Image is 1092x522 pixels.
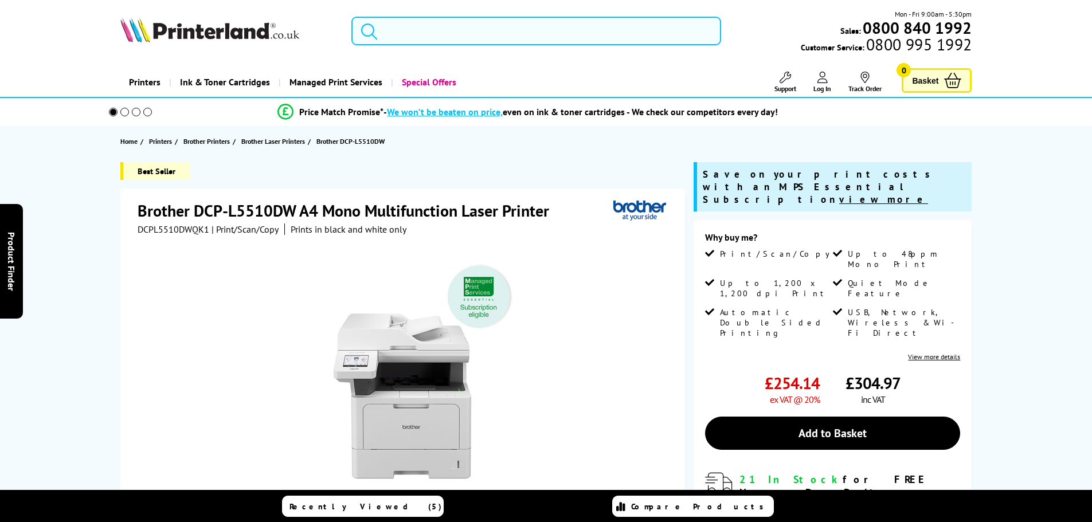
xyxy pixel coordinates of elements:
[848,278,958,299] span: Quiet Mode Feature
[6,231,17,291] span: Product Finder
[770,394,820,405] span: ex VAT @ 20%
[149,135,175,147] a: Printers
[183,135,230,147] span: Brother Printers
[391,68,465,97] a: Special Offers
[705,231,960,249] div: Why buy me?
[703,168,936,206] span: Save on your print costs with an MPS Essential Subscription
[848,72,882,93] a: Track Order
[840,25,861,36] span: Sales:
[212,223,279,235] span: | Print/Scan/Copy
[93,102,963,122] li: modal_Promise
[801,39,972,53] span: Customer Service:
[387,106,503,117] span: We won’t be beaten on price,
[316,137,385,146] span: Brother DCP-L5510DW
[299,106,383,117] span: Price Match Promise*
[631,501,770,512] span: Compare Products
[120,17,338,45] a: Printerland Logo
[774,72,796,93] a: Support
[848,307,958,338] span: USB, Network, Wireless & Wi-Fi Direct
[846,372,901,394] span: £304.97
[149,135,172,147] span: Printers
[705,417,960,450] a: Add to Basket
[138,200,561,221] h1: Brother DCP-L5510DW A4 Mono Multifunction Laser Printer
[383,106,778,117] div: - even on ink & toner cartridges - We check our competitors every day!
[908,352,960,361] a: View more details
[813,72,831,93] a: Log In
[774,84,796,93] span: Support
[183,135,233,147] a: Brother Printers
[863,17,972,38] b: 0800 840 1992
[864,39,972,50] span: 0800 995 1992
[912,73,938,88] span: Basket
[120,17,299,42] img: Printerland Logo
[897,63,911,77] span: 0
[291,223,406,235] i: Prints in black and white only
[765,372,820,394] span: £254.14
[120,135,140,147] a: Home
[813,84,831,93] span: Log In
[120,135,138,147] span: Home
[861,394,885,405] span: inc VAT
[241,135,305,147] span: Brother Laser Printers
[861,22,972,33] a: 0800 840 1992
[739,473,960,499] div: for FREE Next Day Delivery
[720,278,830,299] span: Up to 1,200 x 1,200 dpi Print
[138,223,209,235] span: DCPL5510DWQK1
[241,135,308,147] a: Brother Laser Printers
[613,200,666,221] img: Brother
[120,68,169,97] a: Printers
[180,68,270,97] span: Ink & Toner Cartridges
[612,496,774,517] a: Compare Products
[839,193,928,206] u: view more
[289,501,442,512] span: Recently Viewed (5)
[848,249,958,269] span: Up to 48ppm Mono Print
[292,258,516,482] img: Brother DCP-L5510DW
[169,68,279,97] a: Ink & Toner Cartridges
[902,68,972,93] a: Basket 0
[720,307,830,338] span: Automatic Double Sided Printing
[720,249,838,259] span: Print/Scan/Copy
[739,473,843,486] span: 21 In Stock
[120,162,190,180] span: Best Seller
[895,9,972,19] span: Mon - Fri 9:00am - 5:30pm
[282,496,444,517] a: Recently Viewed (5)
[279,68,391,97] a: Managed Print Services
